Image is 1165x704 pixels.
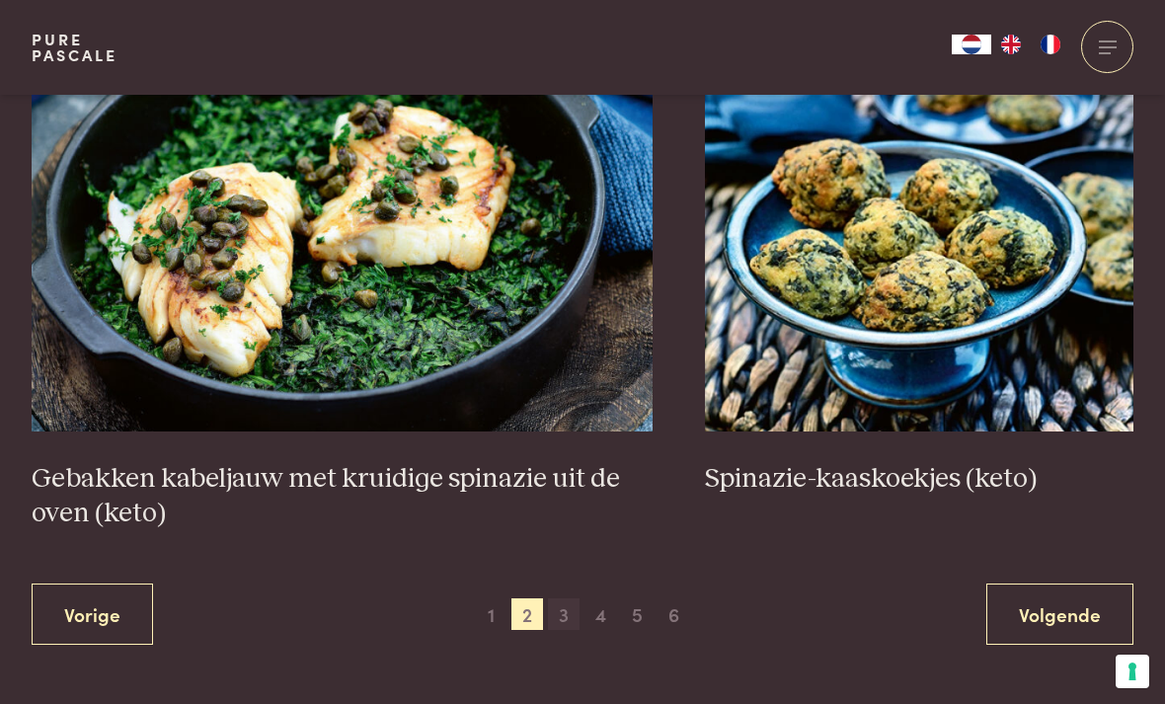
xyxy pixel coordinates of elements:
a: Volgende [986,584,1133,646]
button: Uw voorkeuren voor toestemming voor trackingtechnologieën [1116,655,1149,688]
h3: Spinazie-kaaskoekjes (keto) [705,462,1133,497]
img: Gebakken kabeljauw met kruidige spinazie uit de oven (keto) [32,37,653,431]
span: 6 [659,598,690,630]
a: PurePascale [32,32,117,63]
div: Language [952,35,991,54]
a: Gebakken kabeljauw met kruidige spinazie uit de oven (keto) Gebakken kabeljauw met kruidige spina... [32,37,653,531]
img: Spinazie-kaaskoekjes (keto) [705,37,1133,431]
span: 1 [475,598,506,630]
ul: Language list [991,35,1070,54]
span: 3 [548,598,580,630]
a: Spinazie-kaaskoekjes (keto) Spinazie-kaaskoekjes (keto) [705,37,1133,497]
span: 5 [622,598,654,630]
a: NL [952,35,991,54]
span: 4 [585,598,617,630]
a: EN [991,35,1031,54]
a: Vorige [32,584,153,646]
aside: Language selected: Nederlands [952,35,1070,54]
a: FR [1031,35,1070,54]
span: 2 [511,598,543,630]
h3: Gebakken kabeljauw met kruidige spinazie uit de oven (keto) [32,462,653,530]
